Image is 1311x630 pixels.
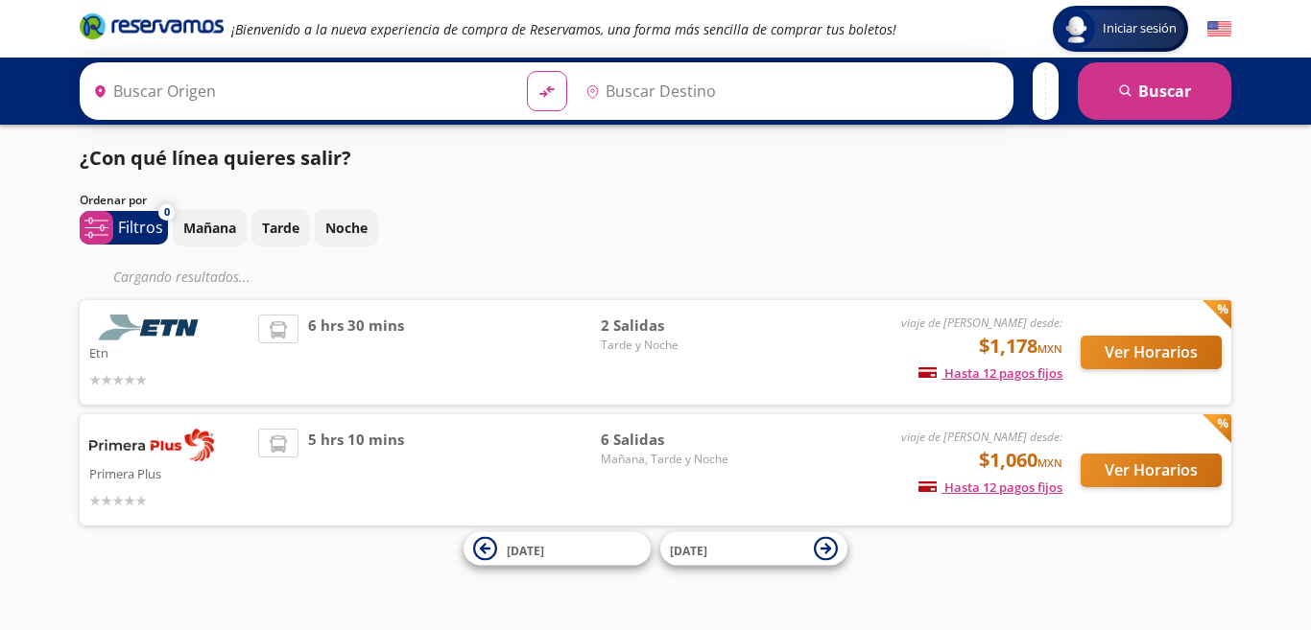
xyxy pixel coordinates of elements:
em: ¡Bienvenido a la nueva experiencia de compra de Reservamos, una forma más sencilla de comprar tus... [231,20,896,38]
small: MXN [1037,341,1062,356]
p: Filtros [118,216,163,239]
button: [DATE] [660,532,847,566]
span: 5 hrs 10 mins [308,429,404,511]
a: Brand Logo [80,12,224,46]
p: Tarde [262,218,299,238]
em: viaje de [PERSON_NAME] desde: [901,429,1062,445]
i: Brand Logo [80,12,224,40]
button: Noche [315,209,378,246]
button: Tarde [251,209,310,246]
button: English [1207,17,1231,41]
span: Hasta 12 pagos fijos [918,364,1062,382]
em: viaje de [PERSON_NAME] desde: [901,315,1062,331]
span: [DATE] [670,542,707,558]
input: Buscar Origen [85,67,512,115]
span: 0 [164,204,170,221]
p: ¿Con qué línea quieres salir? [80,144,351,173]
em: Cargando resultados ... [113,268,250,286]
img: Etn [89,315,214,340]
input: Buscar Destino [578,67,1004,115]
button: [DATE] [464,532,651,566]
span: $1,060 [979,446,1062,475]
p: Noche [325,218,368,238]
button: Ver Horarios [1081,336,1222,369]
span: [DATE] [507,542,544,558]
button: Mañana [173,209,247,246]
span: Hasta 12 pagos fijos [918,478,1062,496]
button: Buscar [1078,62,1231,120]
p: Primera Plus [89,461,249,484]
p: Etn [89,340,249,363]
p: Mañana [183,218,236,238]
span: $1,178 [979,332,1062,361]
small: MXN [1037,455,1062,470]
span: 2 Salidas [601,315,735,337]
button: Ver Horarios [1081,454,1222,487]
span: Mañana, Tarde y Noche [601,451,735,468]
button: 0Filtros [80,211,168,245]
span: Tarde y Noche [601,337,735,354]
span: 6 Salidas [601,429,735,451]
span: 6 hrs 30 mins [308,315,404,390]
img: Primera Plus [89,429,214,461]
p: Ordenar por [80,192,147,209]
span: Iniciar sesión [1095,19,1184,38]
